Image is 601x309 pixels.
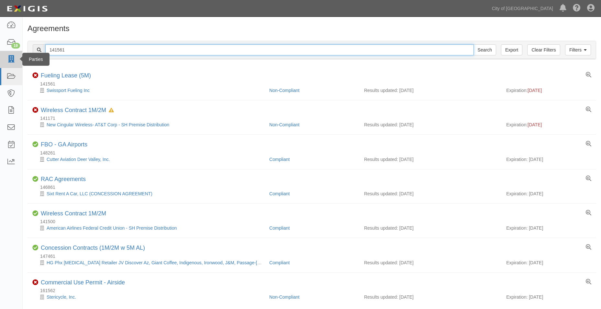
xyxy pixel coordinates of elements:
i: Compliant [32,245,38,251]
div: RAC Agreements [41,176,86,183]
a: View results summary [586,107,591,113]
div: HG Phx T3 Retailer JV Discover Az, Giant Coffee, Indigenous, Ironwood, J&M, Passage-T3 [32,259,264,266]
div: Cutter Aviation Deer Valley, Inc. [32,156,264,163]
a: Sixt Rent A Car, LLC (CONCESSION AGREEMENT) [47,191,152,196]
a: View results summary [586,279,591,285]
a: RAC Agreements [41,176,86,182]
a: Compliant [269,191,290,196]
div: Results updated: [DATE] [364,121,496,128]
i: In Default since 06/22/2025 [109,108,114,113]
div: Results updated: [DATE] [364,225,496,231]
a: American Airlines Federal Credit Union - SH Premise Distribution [47,225,177,231]
a: New Cingular Wireless- AT&T Corp - SH Premise Distribution [47,122,169,127]
a: Compliant [269,260,290,265]
div: Wireless Contract 1M/2M [41,107,114,114]
a: Compliant [269,225,290,231]
div: 141171 [32,115,596,121]
div: 147461 [32,253,596,259]
span: [DATE] [528,88,542,93]
a: Wireless Contract 1M/2M [41,210,106,217]
a: Non-Compliant [269,122,299,127]
div: Expiration: [506,121,591,128]
div: 19 [11,43,20,49]
div: Sixt Rent A Car, LLC (CONCESSION AGREEMENT) [32,190,264,197]
div: Expiration: [506,87,591,94]
a: Non-Compliant [269,88,299,93]
div: Expiration: [DATE] [506,225,591,231]
a: FBO - GA Airports [41,141,87,148]
a: Export [501,44,522,55]
span: [DATE] [528,122,542,127]
a: Filters [565,44,591,55]
div: Expiration: [DATE] [506,259,591,266]
a: Wireless Contract 1M/2M [41,107,106,113]
a: City of [GEOGRAPHIC_DATA] [489,2,556,15]
a: Clear Filters [527,44,560,55]
a: Fueling Lease (5M) [41,72,91,79]
i: Non-Compliant [32,107,38,113]
div: Results updated: [DATE] [364,259,496,266]
div: Results updated: [DATE] [364,87,496,94]
a: Swissport Fueling Inc [47,88,90,93]
i: Compliant [32,142,38,147]
div: Swissport Fueling Inc [32,87,264,94]
a: View results summary [586,176,591,182]
div: 148261 [32,150,596,156]
h1: Agreements [28,24,596,33]
div: Expiration: [DATE] [506,294,591,300]
a: View results summary [586,72,591,78]
a: Commercial Use Permit - Airside [41,279,125,286]
a: View results summary [586,245,591,250]
div: 161562 [32,287,596,294]
img: logo-5460c22ac91f19d4615b14bd174203de0afe785f0fc80cf4dbbc73dc1793850b.png [5,3,50,15]
div: Parties [22,53,50,66]
a: Non-Compliant [269,294,299,300]
a: Compliant [269,157,290,162]
a: View results summary [586,210,591,216]
div: Results updated: [DATE] [364,190,496,197]
div: American Airlines Federal Credit Union - SH Premise Distribution [32,225,264,231]
input: Search [473,44,496,55]
div: New Cingular Wireless- AT&T Corp - SH Premise Distribution [32,121,264,128]
a: Stericycle, Inc. [47,294,76,300]
a: View results summary [586,141,591,147]
a: HG Phx [MEDICAL_DATA] Retailer JV Discover Az, Giant Coffee, Indigenous, Ironwood, J&M, Passage-[... [47,260,293,265]
div: Concession Contracts (1M/2M w 5M AL) [41,245,145,252]
a: Concession Contracts (1M/2M w 5M AL) [41,245,145,251]
div: Expiration: [DATE] [506,190,591,197]
i: Help Center - Complianz [573,5,581,12]
i: Compliant [32,211,38,216]
div: Stericycle, Inc. [32,294,264,300]
input: Search [45,44,474,55]
a: Cutter Aviation Deer Valley, Inc. [47,157,110,162]
i: Non-Compliant [32,280,38,285]
i: Non-Compliant [32,73,38,78]
div: 141561 [32,81,596,87]
div: 141500 [32,218,596,225]
div: Results updated: [DATE] [364,156,496,163]
div: 146861 [32,184,596,190]
div: Results updated: [DATE] [364,294,496,300]
i: Compliant [32,176,38,182]
div: Expiration: [DATE] [506,156,591,163]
